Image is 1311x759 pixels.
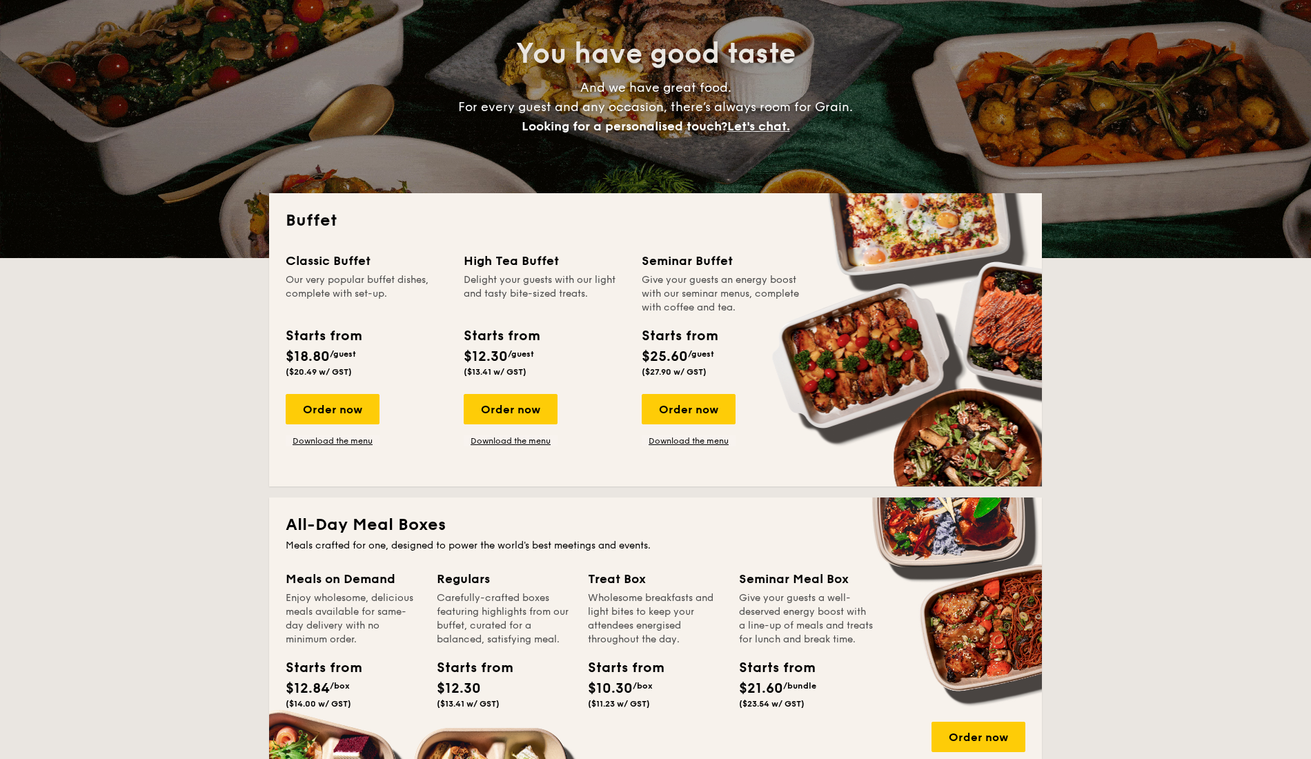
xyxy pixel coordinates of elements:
div: Starts from [739,658,801,678]
h2: Buffet [286,210,1025,232]
span: /bundle [783,681,816,691]
span: /box [633,681,653,691]
div: Our very popular buffet dishes, complete with set-up. [286,273,447,315]
span: $18.80 [286,348,330,365]
div: Meals crafted for one, designed to power the world's best meetings and events. [286,539,1025,553]
div: Seminar Buffet [642,251,803,270]
div: Wholesome breakfasts and light bites to keep your attendees energised throughout the day. [588,591,722,647]
span: /guest [688,349,714,359]
span: ($27.90 w/ GST) [642,367,707,377]
div: Seminar Meal Box [739,569,874,589]
span: ($13.41 w/ GST) [437,699,500,709]
span: /guest [330,349,356,359]
span: ($20.49 w/ GST) [286,367,352,377]
span: You have good taste [516,37,796,70]
div: Starts from [642,326,717,346]
div: Order now [286,394,379,424]
span: ($13.41 w/ GST) [464,367,526,377]
a: Download the menu [286,435,379,446]
span: And we have great food. For every guest and any occasion, there’s always room for Grain. [458,80,853,134]
span: /guest [508,349,534,359]
div: Delight your guests with our light and tasty bite-sized treats. [464,273,625,315]
span: $12.30 [464,348,508,365]
div: Order now [464,394,558,424]
div: Starts from [286,658,348,678]
a: Download the menu [464,435,558,446]
span: Let's chat. [727,119,790,134]
span: ($23.54 w/ GST) [739,699,805,709]
span: /box [330,681,350,691]
div: Order now [642,394,736,424]
div: Starts from [286,326,361,346]
h2: All-Day Meal Boxes [286,514,1025,536]
span: $12.84 [286,680,330,697]
div: Order now [931,722,1025,752]
div: Starts from [464,326,539,346]
div: Classic Buffet [286,251,447,270]
div: Give your guests an energy boost with our seminar menus, complete with coffee and tea. [642,273,803,315]
a: Download the menu [642,435,736,446]
div: Treat Box [588,569,722,589]
span: Looking for a personalised touch? [522,119,727,134]
span: ($14.00 w/ GST) [286,699,351,709]
div: Regulars [437,569,571,589]
div: Enjoy wholesome, delicious meals available for same-day delivery with no minimum order. [286,591,420,647]
span: $25.60 [642,348,688,365]
span: $10.30 [588,680,633,697]
div: Starts from [588,658,650,678]
div: Give your guests a well-deserved energy boost with a line-up of meals and treats for lunch and br... [739,591,874,647]
div: High Tea Buffet [464,251,625,270]
span: ($11.23 w/ GST) [588,699,650,709]
span: $12.30 [437,680,481,697]
div: Meals on Demand [286,569,420,589]
div: Starts from [437,658,499,678]
span: $21.60 [739,680,783,697]
div: Carefully-crafted boxes featuring highlights from our buffet, curated for a balanced, satisfying ... [437,591,571,647]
